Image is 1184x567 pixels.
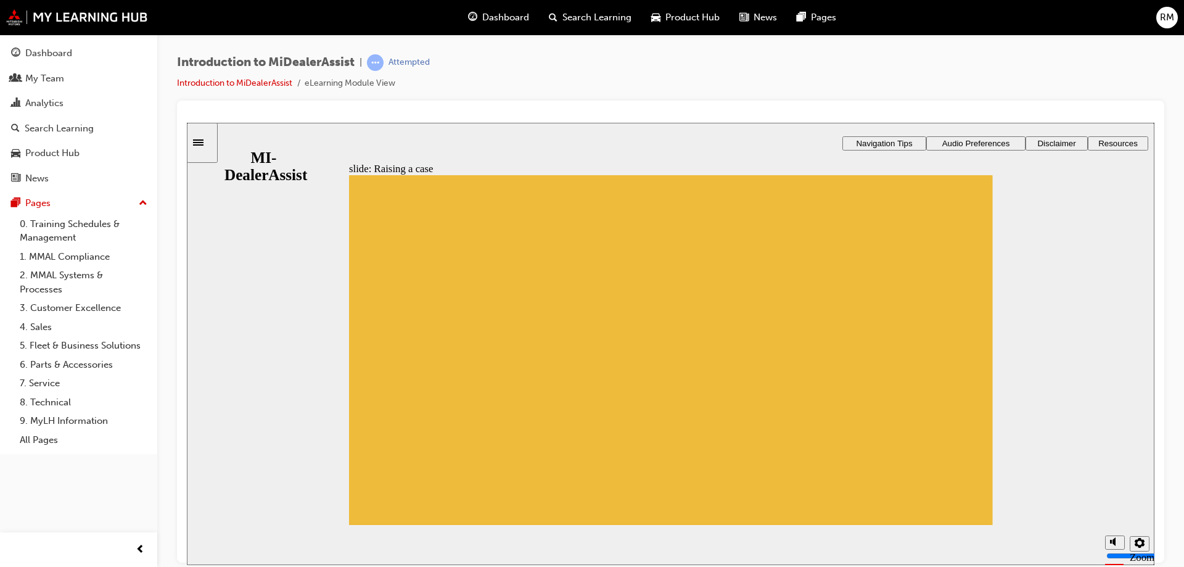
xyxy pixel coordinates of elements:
[918,413,938,427] button: volume
[6,9,148,25] img: mmal
[15,299,152,318] a: 3. Customer Excellence
[11,198,20,209] span: pages-icon
[11,173,20,184] span: news-icon
[562,10,631,25] span: Search Learning
[15,431,152,450] a: All Pages
[641,5,730,30] a: car-iconProduct Hub
[25,46,72,60] div: Dashboard
[458,5,539,30] a: guage-iconDashboard
[5,42,152,65] a: Dashboard
[797,10,806,25] span: pages-icon
[755,16,823,25] span: Audio Preferences
[669,16,725,25] span: Navigation Tips
[5,92,152,115] a: Analytics
[25,96,64,110] div: Analytics
[739,10,749,25] span: news-icon
[11,48,20,59] span: guage-icon
[11,98,20,109] span: chart-icon
[305,77,395,91] li: eLearning Module View
[5,167,152,190] a: News
[811,10,836,25] span: Pages
[912,402,961,442] div: misc controls
[943,429,968,465] label: Zoom to fit
[25,72,64,86] div: My Team
[11,73,20,85] span: people-icon
[730,5,787,30] a: news-iconNews
[15,318,152,337] a: 4. Sales
[15,247,152,267] a: 1. MMAL Compliance
[15,355,152,375] a: 6. Parts & Accessories
[11,123,20,135] span: search-icon
[15,215,152,247] a: 0. Training Schedules & Management
[739,14,839,28] button: Audio Preferences
[943,413,963,429] button: settings
[5,67,152,90] a: My Team
[15,266,152,299] a: 2. MMAL Systems & Processes
[482,10,529,25] span: Dashboard
[850,16,889,25] span: Disclaimer
[665,10,720,25] span: Product Hub
[5,142,152,165] a: Product Hub
[656,14,739,28] button: Navigation Tips
[901,14,961,28] button: Resources
[754,10,777,25] span: News
[911,16,951,25] span: Resources
[177,78,292,88] a: Introduction to MiDealerAssist
[15,412,152,431] a: 9. MyLH Information
[15,393,152,412] a: 8. Technical
[1156,7,1178,28] button: RM
[360,56,362,70] span: |
[15,374,152,393] a: 7. Service
[651,10,660,25] span: car-icon
[919,428,999,438] input: volume
[139,196,147,212] span: up-icon
[787,5,846,30] a: pages-iconPages
[388,57,430,68] div: Attempted
[25,196,51,210] div: Pages
[539,5,641,30] a: search-iconSearch Learning
[839,14,901,28] button: Disclaimer
[177,56,355,70] span: Introduction to MiDealerAssist
[136,542,145,558] span: prev-icon
[468,10,477,25] span: guage-icon
[5,192,152,215] button: Pages
[25,172,49,186] div: News
[5,117,152,140] a: Search Learning
[15,336,152,355] a: 5. Fleet & Business Solutions
[11,148,20,159] span: car-icon
[1160,10,1174,25] span: RM
[367,54,384,71] span: learningRecordVerb_ATTEMPT-icon
[25,146,80,160] div: Product Hub
[5,39,152,192] button: DashboardMy TeamAnalyticsSearch LearningProduct HubNews
[549,10,557,25] span: search-icon
[25,122,94,136] div: Search Learning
